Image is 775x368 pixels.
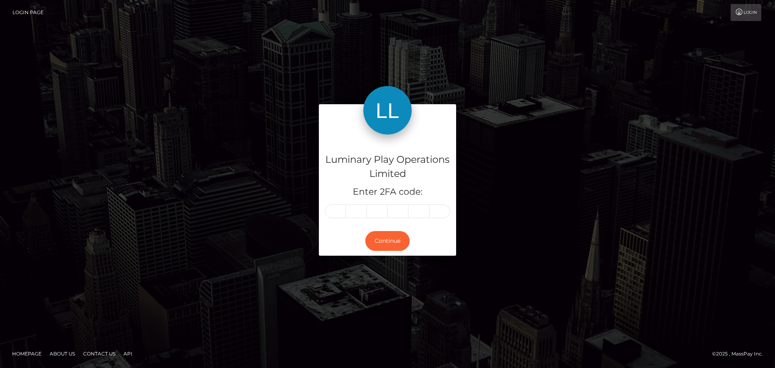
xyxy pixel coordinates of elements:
[363,86,412,135] img: Luminary Play Operations Limited
[46,347,78,360] a: About Us
[13,4,44,21] a: Login Page
[120,347,136,360] a: API
[325,153,450,181] h4: Luminary Play Operations Limited
[712,349,769,358] div: © 2025 , MassPay Inc.
[325,186,450,198] h5: Enter 2FA code:
[9,347,45,360] a: Homepage
[365,231,410,251] button: Continue
[80,347,119,360] a: Contact Us
[731,4,761,21] a: Login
